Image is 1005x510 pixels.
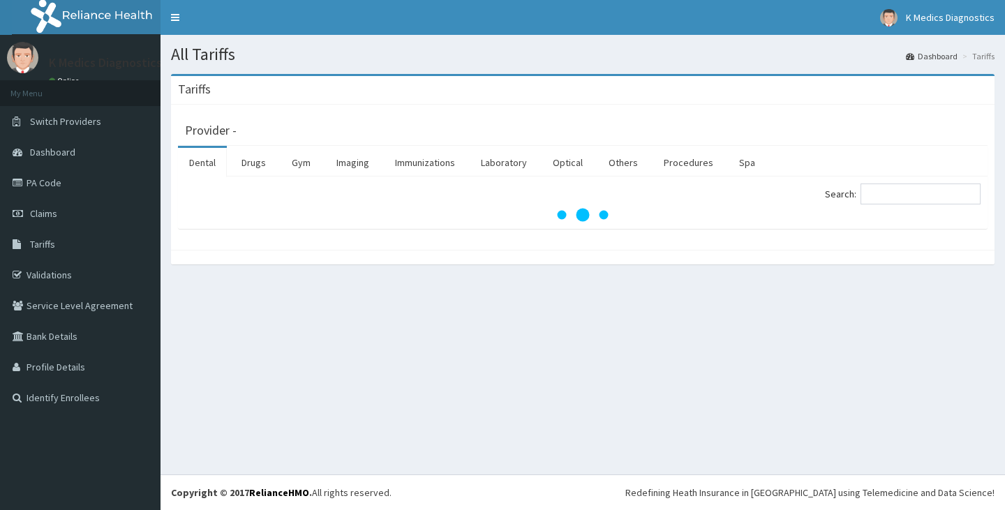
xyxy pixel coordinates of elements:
[49,57,162,69] p: K Medics Diagnostics
[161,474,1005,510] footer: All rights reserved.
[906,50,958,62] a: Dashboard
[30,207,57,220] span: Claims
[30,238,55,250] span: Tariffs
[653,148,724,177] a: Procedures
[171,45,995,63] h1: All Tariffs
[185,124,237,137] h3: Provider -
[384,148,466,177] a: Immunizations
[470,148,538,177] a: Laboratory
[728,148,766,177] a: Spa
[625,486,995,500] div: Redefining Heath Insurance in [GEOGRAPHIC_DATA] using Telemedicine and Data Science!
[906,11,995,24] span: K Medics Diagnostics
[959,50,995,62] li: Tariffs
[171,486,312,499] strong: Copyright © 2017 .
[861,183,981,204] input: Search:
[49,76,82,86] a: Online
[178,83,211,96] h3: Tariffs
[30,115,101,128] span: Switch Providers
[880,9,898,27] img: User Image
[230,148,277,177] a: Drugs
[30,146,75,158] span: Dashboard
[249,486,309,499] a: RelianceHMO
[178,148,227,177] a: Dental
[281,148,322,177] a: Gym
[825,183,981,204] label: Search:
[555,187,611,243] svg: audio-loading
[542,148,594,177] a: Optical
[325,148,380,177] a: Imaging
[597,148,649,177] a: Others
[7,42,38,73] img: User Image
